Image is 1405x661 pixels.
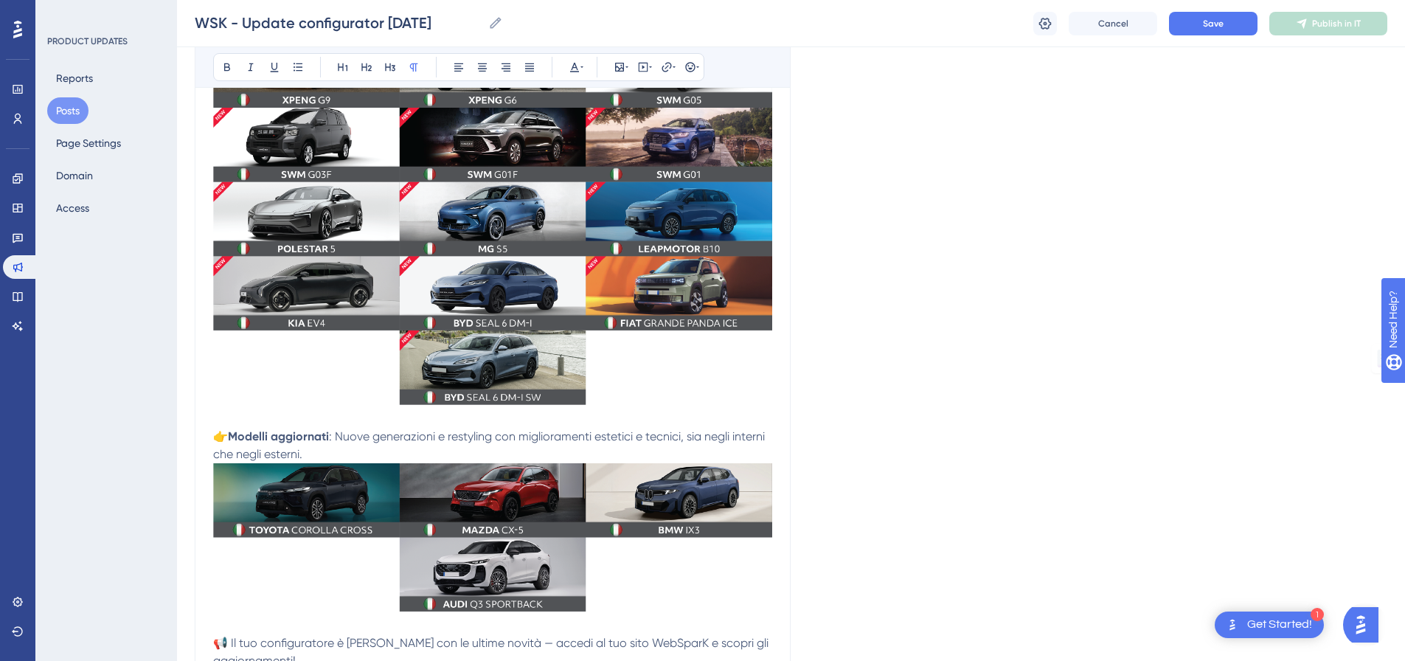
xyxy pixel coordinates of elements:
[1312,18,1361,30] span: Publish in IT
[1224,616,1241,634] img: launcher-image-alternative-text
[1169,12,1257,35] button: Save
[47,162,102,189] button: Domain
[1247,617,1312,633] div: Get Started!
[1311,608,1324,621] div: 1
[47,97,89,124] button: Posts
[47,195,98,221] button: Access
[47,65,102,91] button: Reports
[1215,612,1324,638] div: Open Get Started! checklist, remaining modules: 1
[47,35,128,47] div: PRODUCT UPDATES
[213,429,228,443] span: 👉
[213,429,768,461] span: : Nuove generazioni e restyling con miglioramenti estetici e tecnici, sia negli interni che negli...
[1269,12,1387,35] button: Publish in IT
[1069,12,1157,35] button: Cancel
[195,13,482,33] input: Post Name
[228,429,329,443] strong: Modelli aggiornati
[47,130,130,156] button: Page Settings
[1203,18,1224,30] span: Save
[35,4,92,21] span: Need Help?
[1343,603,1387,647] iframe: UserGuiding AI Assistant Launcher
[1098,18,1128,30] span: Cancel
